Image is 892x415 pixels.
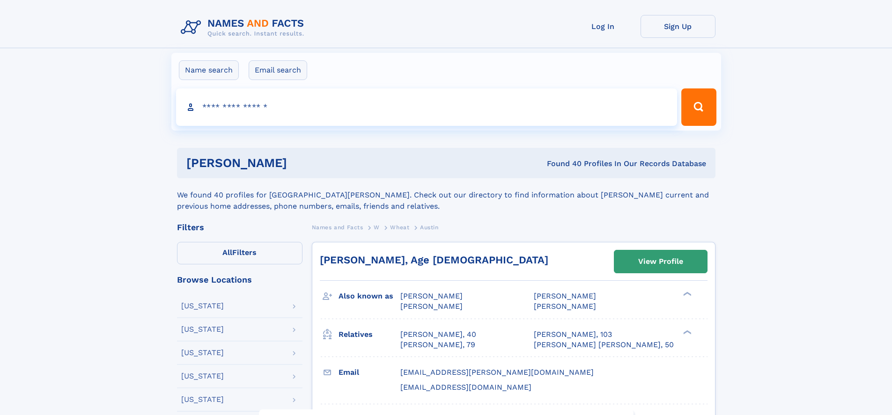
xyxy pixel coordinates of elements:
[181,302,224,310] div: [US_STATE]
[400,291,463,300] span: [PERSON_NAME]
[181,372,224,380] div: [US_STATE]
[534,340,674,350] a: [PERSON_NAME] [PERSON_NAME], 50
[181,349,224,357] div: [US_STATE]
[400,383,531,392] span: [EMAIL_ADDRESS][DOMAIN_NAME]
[339,364,400,380] h3: Email
[534,291,596,300] span: [PERSON_NAME]
[390,224,409,231] span: Wheat
[186,157,417,169] h1: [PERSON_NAME]
[400,302,463,311] span: [PERSON_NAME]
[339,327,400,342] h3: Relatives
[179,60,239,80] label: Name search
[320,254,548,266] a: [PERSON_NAME], Age [DEMOGRAPHIC_DATA]
[681,329,692,335] div: ❯
[420,224,439,231] span: Austin
[641,15,715,38] a: Sign Up
[681,291,692,297] div: ❯
[181,326,224,333] div: [US_STATE]
[177,223,302,232] div: Filters
[374,221,380,233] a: W
[417,159,706,169] div: Found 40 Profiles In Our Records Database
[177,15,312,40] img: Logo Names and Facts
[249,60,307,80] label: Email search
[400,368,594,377] span: [EMAIL_ADDRESS][PERSON_NAME][DOMAIN_NAME]
[534,302,596,311] span: [PERSON_NAME]
[312,221,363,233] a: Names and Facts
[638,251,683,272] div: View Profile
[339,288,400,304] h3: Also known as
[181,396,224,403] div: [US_STATE]
[176,88,678,126] input: search input
[177,242,302,264] label: Filters
[390,221,409,233] a: Wheat
[534,329,612,340] a: [PERSON_NAME], 103
[614,250,707,273] a: View Profile
[681,88,716,126] button: Search Button
[374,224,380,231] span: W
[400,340,475,350] a: [PERSON_NAME], 79
[222,248,232,257] span: All
[400,329,476,340] a: [PERSON_NAME], 40
[177,276,302,284] div: Browse Locations
[177,178,715,212] div: We found 40 profiles for [GEOGRAPHIC_DATA][PERSON_NAME]. Check out our directory to find informat...
[566,15,641,38] a: Log In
